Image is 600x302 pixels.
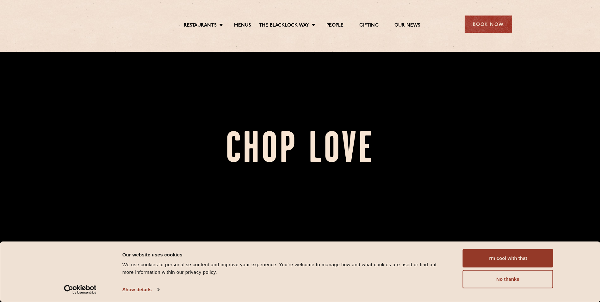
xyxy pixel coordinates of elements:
a: Show details [122,285,159,294]
a: Menus [234,22,251,29]
img: svg%3E [88,6,143,42]
div: Book Now [465,16,512,33]
div: We use cookies to personalise content and improve your experience. You're welcome to manage how a... [122,261,448,276]
a: Restaurants [184,22,217,29]
a: Our News [394,22,421,29]
button: I'm cool with that [463,249,553,267]
button: No thanks [463,270,553,288]
a: Usercentrics Cookiebot - opens in a new window [53,285,108,294]
a: The Blacklock Way [259,22,309,29]
div: Our website uses cookies [122,251,448,258]
a: People [326,22,343,29]
a: Gifting [359,22,378,29]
